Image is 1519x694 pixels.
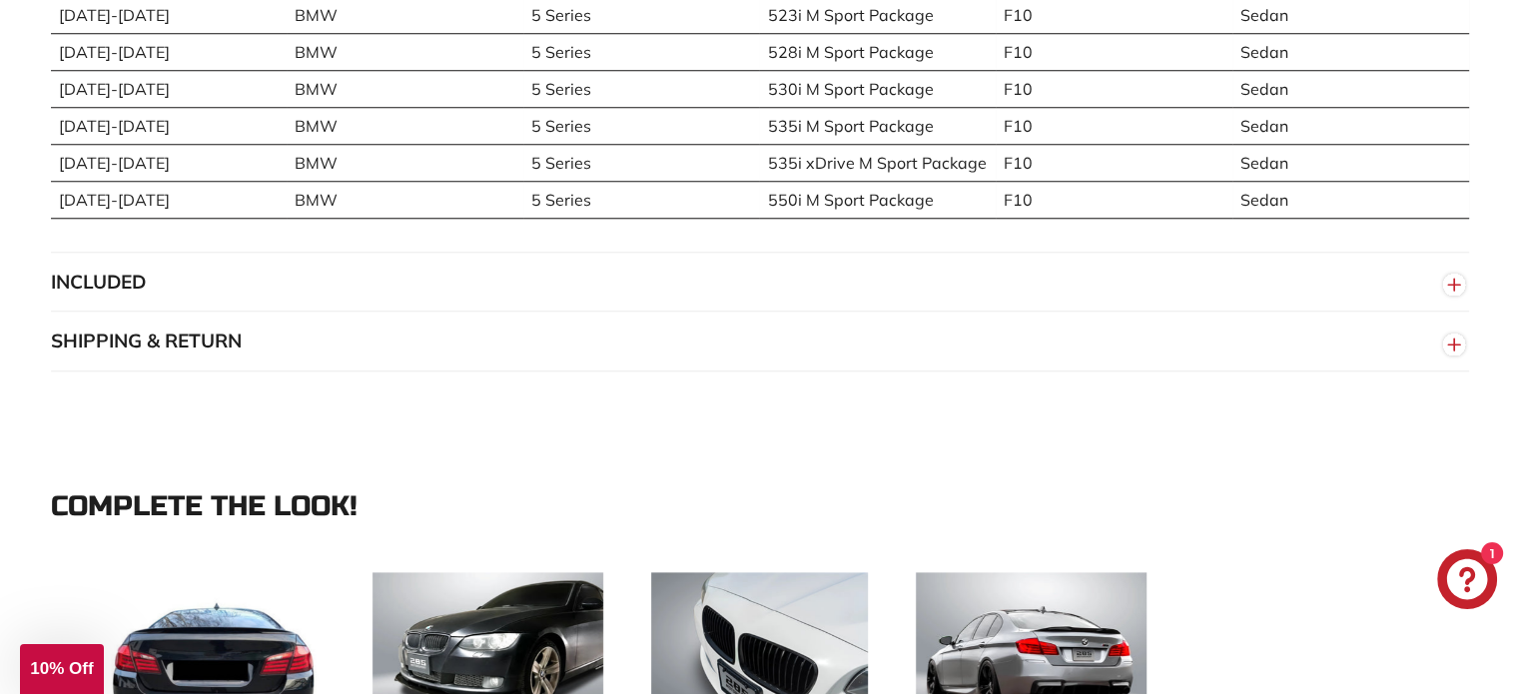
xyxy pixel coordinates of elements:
td: Sedan [1232,181,1469,218]
td: Sedan [1232,33,1469,70]
td: 5 Series [523,33,760,70]
td: [DATE]-[DATE] [51,33,288,70]
button: INCLUDED [51,253,1469,313]
span: 10% Off [30,659,93,678]
td: 550i M Sport Package [759,181,996,218]
div: Complete the look! [51,491,1469,522]
td: 5 Series [523,107,760,144]
td: 5 Series [523,144,760,181]
td: 535i xDrive M Sport Package [759,144,996,181]
td: 528i M Sport Package [759,33,996,70]
td: BMW [287,70,523,107]
button: SHIPPING & RETURN [51,312,1469,371]
div: 10% Off [20,644,104,694]
td: [DATE]-[DATE] [51,107,288,144]
td: F10 [996,144,1232,181]
td: 5 Series [523,70,760,107]
td: BMW [287,144,523,181]
td: F10 [996,181,1232,218]
td: Sedan [1232,70,1469,107]
td: F10 [996,107,1232,144]
td: [DATE]-[DATE] [51,70,288,107]
td: [DATE]-[DATE] [51,144,288,181]
td: BMW [287,107,523,144]
td: Sedan [1232,107,1469,144]
td: F10 [996,33,1232,70]
td: [DATE]-[DATE] [51,181,288,218]
td: Sedan [1232,144,1469,181]
td: 5 Series [523,181,760,218]
inbox-online-store-chat: Shopify online store chat [1431,549,1503,614]
td: 535i M Sport Package [759,107,996,144]
td: F10 [996,70,1232,107]
td: BMW [287,33,523,70]
td: 530i M Sport Package [759,70,996,107]
td: BMW [287,181,523,218]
